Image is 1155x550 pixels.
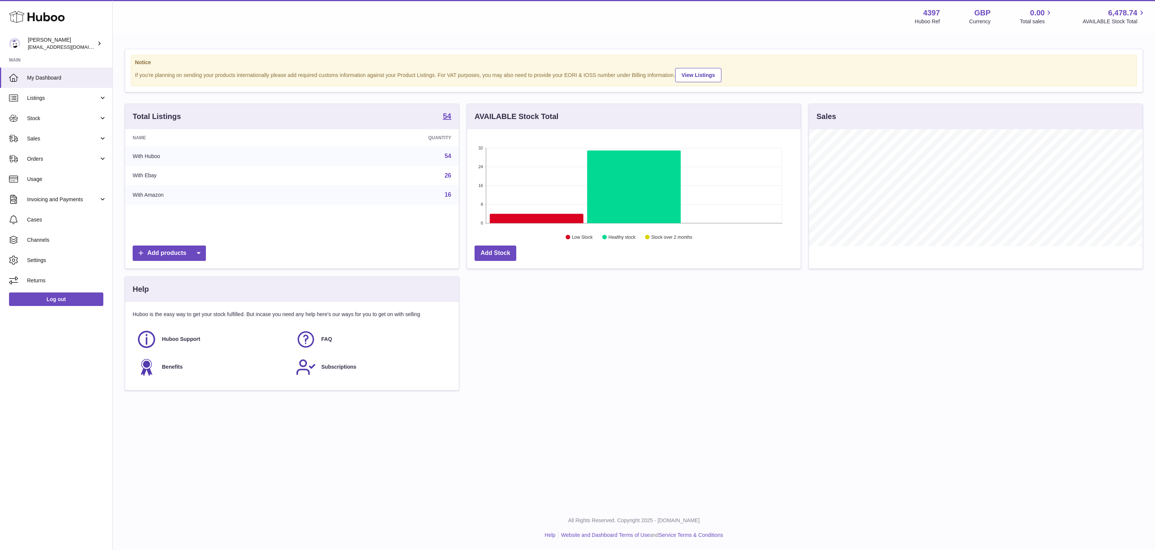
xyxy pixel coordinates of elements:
[572,235,593,240] text: Low Stock
[296,329,447,350] a: FAQ
[923,8,940,18] strong: 4397
[27,257,107,264] span: Settings
[608,235,636,240] text: Healthy stock
[1082,8,1146,25] a: 6,478.74 AVAILABLE Stock Total
[135,59,1133,66] strong: Notice
[1020,8,1053,25] a: 0.00 Total sales
[969,18,991,25] div: Currency
[27,135,99,142] span: Sales
[136,329,288,350] a: Huboo Support
[9,38,20,49] img: drumnnbass@gmail.com
[444,172,451,179] a: 26
[27,237,107,244] span: Channels
[659,532,723,538] a: Service Terms & Conditions
[133,284,149,294] h3: Help
[27,155,99,163] span: Orders
[125,185,308,205] td: With Amazon
[444,191,451,198] a: 16
[478,146,483,150] text: 32
[27,196,99,203] span: Invoicing and Payments
[1108,8,1137,18] span: 6,478.74
[9,292,103,306] a: Log out
[444,153,451,159] a: 54
[675,68,721,82] a: View Listings
[558,532,723,539] li: and
[119,517,1149,524] p: All Rights Reserved. Copyright 2025 - [DOMAIN_NAME]
[136,357,288,377] a: Benefits
[133,112,181,122] h3: Total Listings
[974,8,990,18] strong: GBP
[1030,8,1045,18] span: 0.00
[308,129,459,146] th: Quantity
[28,36,95,51] div: [PERSON_NAME]
[915,18,940,25] div: Huboo Ref
[125,146,308,166] td: With Huboo
[545,532,556,538] a: Help
[125,129,308,146] th: Name
[1082,18,1146,25] span: AVAILABLE Stock Total
[135,67,1133,82] div: If you're planning on sending your products internationally please add required customs informati...
[475,246,516,261] a: Add Stock
[162,363,183,371] span: Benefits
[321,363,356,371] span: Subscriptions
[27,277,107,284] span: Returns
[481,221,483,225] text: 0
[443,112,451,120] strong: 54
[816,112,836,122] h3: Sales
[296,357,447,377] a: Subscriptions
[27,74,107,81] span: My Dashboard
[651,235,692,240] text: Stock over 2 months
[27,95,99,102] span: Listings
[561,532,650,538] a: Website and Dashboard Terms of Use
[27,115,99,122] span: Stock
[162,336,200,343] span: Huboo Support
[133,311,451,318] p: Huboo is the easy way to get your stock fulfilled. But incase you need any help here's our ways f...
[125,166,308,185] td: With Ebay
[133,246,206,261] a: Add products
[478,164,483,169] text: 24
[321,336,332,343] span: FAQ
[443,112,451,121] a: 54
[1020,18,1053,25] span: Total sales
[475,112,558,122] h3: AVAILABLE Stock Total
[27,216,107,223] span: Cases
[28,44,110,50] span: [EMAIL_ADDRESS][DOMAIN_NAME]
[27,176,107,183] span: Usage
[478,183,483,188] text: 16
[481,202,483,206] text: 8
